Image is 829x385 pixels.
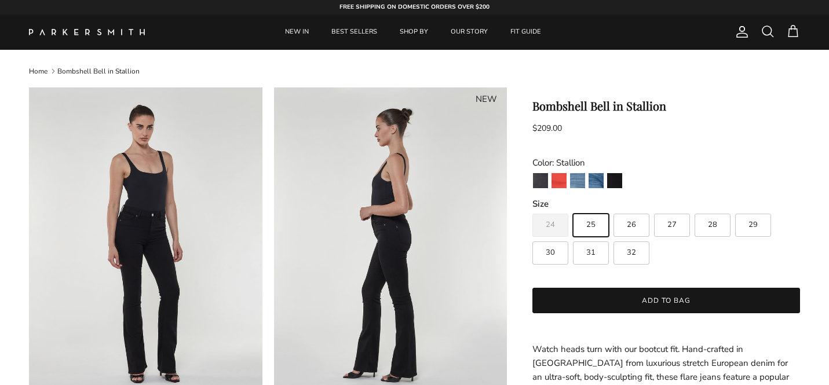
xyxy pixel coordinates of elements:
span: $209.00 [532,123,562,134]
h1: Bombshell Bell in Stallion [532,99,800,113]
legend: Size [532,198,549,210]
a: Bombshell Bell in Stallion [57,67,140,76]
img: Parker Smith [29,29,145,35]
a: Laguna [569,173,586,192]
strong: FREE SHIPPING ON DOMESTIC ORDERS OVER $200 [339,3,490,11]
a: SHOP BY [389,14,439,50]
img: Point Break [533,173,548,188]
nav: Breadcrumbs [29,66,800,76]
span: 26 [627,221,636,229]
span: 29 [748,221,758,229]
a: NEW IN [275,14,319,50]
a: Home [29,67,48,76]
a: Watermelon [551,173,567,192]
a: Venice [588,173,604,192]
label: Sold out [532,214,568,237]
a: Point Break [532,173,549,192]
a: OUR STORY [440,14,498,50]
div: Color: Stallion [532,156,800,170]
span: 32 [627,249,636,256]
span: 28 [708,221,717,229]
a: FIT GUIDE [500,14,552,50]
span: 31 [586,249,596,256]
img: Venice [589,173,604,188]
div: Primary [173,14,654,50]
img: Watermelon [552,173,567,188]
img: Stallion [607,173,622,188]
span: 24 [546,221,555,229]
img: Laguna [570,173,585,188]
span: 25 [586,221,596,229]
span: 27 [667,221,677,229]
a: Account [731,25,749,39]
button: Add to bag [532,288,800,313]
a: Stallion [607,173,623,192]
a: BEST SELLERS [321,14,388,50]
span: 30 [546,249,555,256]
